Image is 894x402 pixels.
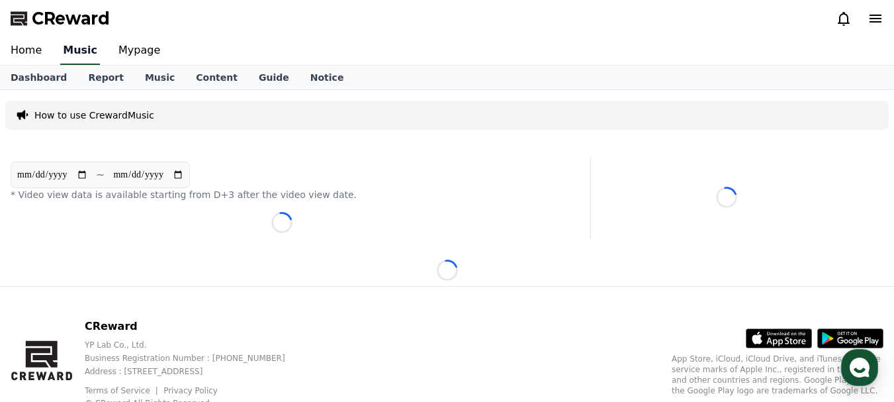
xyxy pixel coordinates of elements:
[4,292,87,325] a: Home
[248,66,300,89] a: Guide
[11,188,553,201] p: * Video view data is available starting from D+3 after the video view date.
[34,109,154,122] a: How to use CrewardMusic
[32,8,110,29] span: CReward
[77,66,134,89] a: Report
[110,313,149,323] span: Messages
[85,366,306,377] p: Address : [STREET_ADDRESS]
[672,354,883,396] p: App Store, iCloud, iCloud Drive, and iTunes Store are service marks of Apple Inc., registered in ...
[108,37,171,65] a: Mypage
[300,66,355,89] a: Notice
[87,292,171,325] a: Messages
[60,37,100,65] a: Music
[171,292,254,325] a: Settings
[85,353,306,364] p: Business Registration Number : [PHONE_NUMBER]
[85,340,306,350] p: YP Lab Co., Ltd.
[163,386,218,395] a: Privacy Policy
[85,386,160,395] a: Terms of Service
[185,66,248,89] a: Content
[134,66,185,89] a: Music
[85,319,306,334] p: CReward
[196,312,228,323] span: Settings
[96,167,105,183] p: ~
[11,8,110,29] a: CReward
[34,312,57,323] span: Home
